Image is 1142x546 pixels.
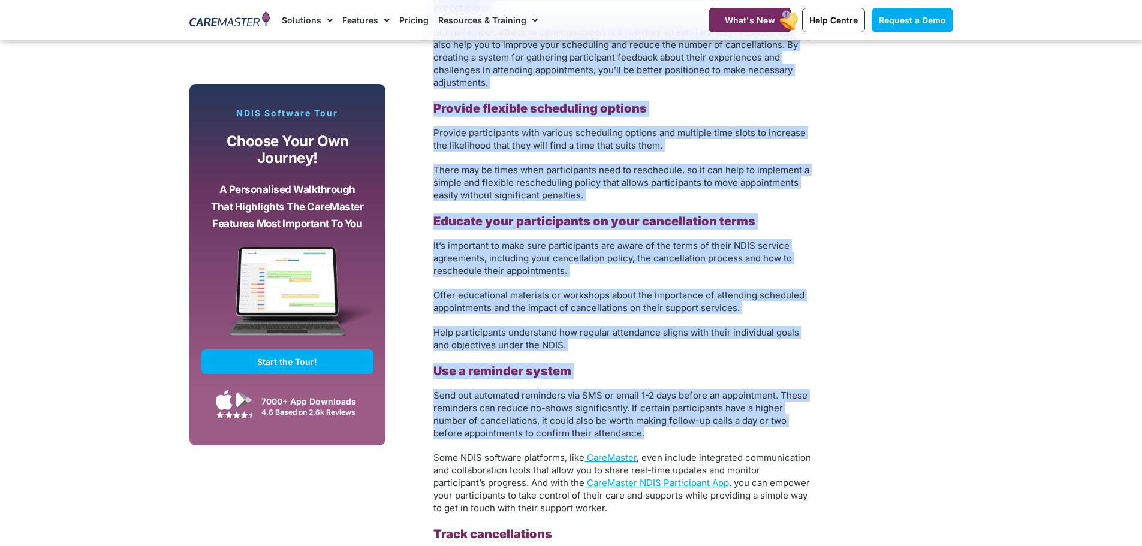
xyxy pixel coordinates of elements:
[261,408,367,417] div: 4.6 Based on 2.6k Reviews
[584,477,729,488] a: CareMaster NDIS Participant App
[587,452,637,463] span: CareMaster
[433,26,798,88] span: But remember, effective communication is a two-way street. Two-way feedback can also help you to ...
[210,181,365,233] p: A personalised walkthrough that highlights the CareMaster features most important to you
[433,240,792,276] span: It’s important to make sure participants are aware of the terms of their NDIS service agreements,...
[216,411,252,418] img: Google Play Store App Review Stars
[433,327,799,351] span: Help participants understand how regular attendance aligns with their individual goals and object...
[433,477,810,514] span: , you can empower your participants to take control of their care and supports while providing a ...
[879,15,946,25] span: Request a Demo
[433,364,571,378] b: Use a reminder system
[257,357,317,367] span: Start the Tour!
[433,452,584,463] span: Some NDIS software platforms, like
[433,390,807,439] span: Send out automated reminders via SMS or email 1-2 days before an appointment. These reminders can...
[433,127,806,151] span: Provide participants with various scheduling options and multiple time slots to increase the like...
[201,349,374,374] a: Start the Tour!
[433,527,552,541] b: Track cancellations
[709,8,791,32] a: What's New
[872,8,953,32] a: Request a Demo
[584,452,637,463] a: CareMaster
[725,15,775,25] span: What's New
[189,11,270,29] img: CareMaster Logo
[587,477,729,488] span: CareMaster NDIS Participant App
[802,8,865,32] a: Help Centre
[433,452,811,488] span: , even include integrated communication and collaboration tools that allow you to share real-time...
[210,133,365,167] p: Choose your own journey!
[201,108,374,119] p: NDIS Software Tour
[216,390,233,410] img: Apple App Store Icon
[433,164,809,201] span: There may be times when participants need to reschedule, so it can help to implement a simple and...
[236,391,252,409] img: Google Play App Icon
[433,101,647,116] b: Provide flexible scheduling options
[261,395,367,408] div: 7000+ App Downloads
[433,289,804,313] span: Offer educational materials or workshops about the importance of attending scheduled appointments...
[201,246,374,349] img: CareMaster Software Mockup on Screen
[433,214,755,228] b: Educate your participants on your cancellation terms
[809,15,858,25] span: Help Centre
